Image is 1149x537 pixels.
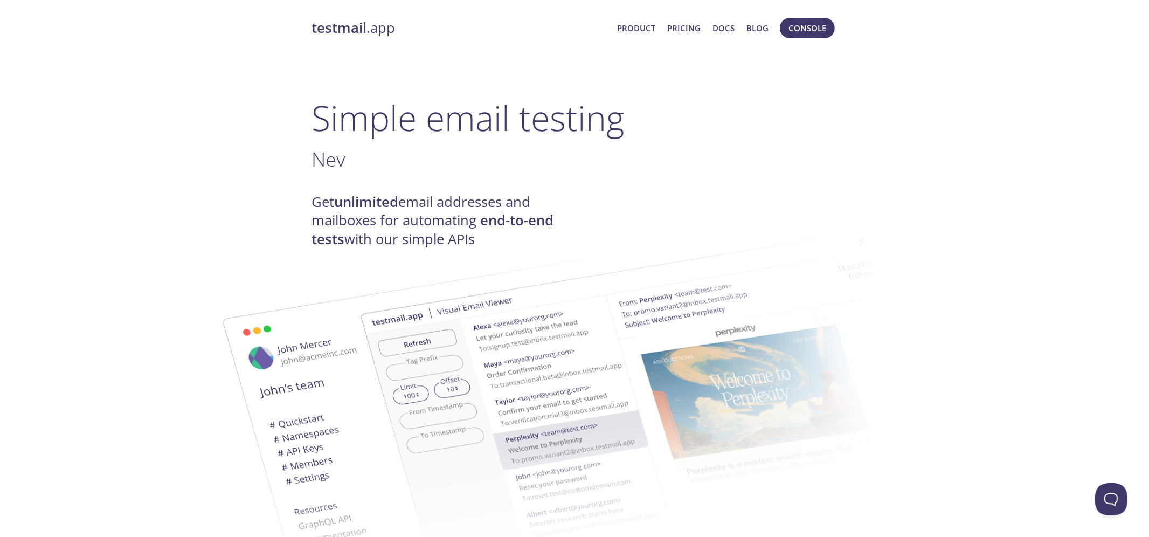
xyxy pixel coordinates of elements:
[312,18,366,37] strong: testmail
[788,21,826,35] span: Console
[312,211,553,248] strong: end-to-end tests
[617,21,655,35] a: Product
[667,21,701,35] a: Pricing
[312,97,837,139] h1: Simple email testing
[1095,483,1127,515] iframe: Help Scout Beacon - Open
[334,192,398,211] strong: unlimited
[746,21,769,35] a: Blog
[312,193,574,249] h4: Get email addresses and mailboxes for automating with our simple APIs
[712,21,735,35] a: Docs
[312,146,345,173] span: Nev
[312,19,608,37] a: testmail.app
[780,18,835,38] button: Console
